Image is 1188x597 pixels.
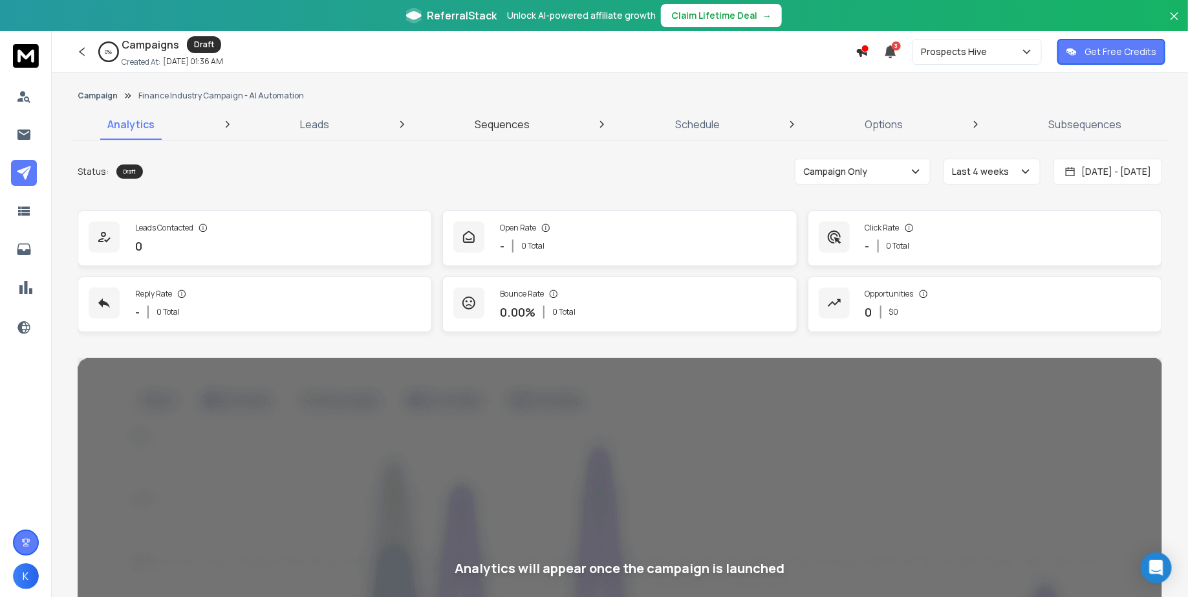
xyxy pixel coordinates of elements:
p: Opportunities [865,289,914,299]
a: Click Rate-0 Total [808,210,1162,266]
p: Schedule [675,117,720,132]
p: Last 4 weeks [952,165,1014,178]
p: Bounce Rate [500,289,544,299]
a: Options [858,109,911,140]
a: Subsequences [1041,109,1130,140]
button: [DATE] - [DATE] [1053,159,1162,185]
p: 0 Total [887,241,910,251]
p: 0.00 % [500,303,535,321]
p: 0 Total [521,241,545,251]
p: Unlock AI-powered affiliate growth [507,9,656,22]
div: Draft [187,36,221,53]
button: Close banner [1166,8,1183,39]
p: Get Free Credits [1085,45,1156,58]
p: $ 0 [889,307,899,317]
a: Opportunities0$0 [808,276,1162,332]
a: Open Rate-0 Total [442,210,797,266]
span: ReferralStack [427,8,497,23]
div: Draft [116,164,143,179]
button: K [13,563,39,589]
p: Finance Industry Campaign - AI Automation [138,91,304,101]
p: [DATE] 01:36 AM [163,56,223,67]
p: Leads Contacted [135,223,193,233]
p: 0 [865,303,872,321]
div: Open Intercom Messenger [1141,552,1172,583]
a: Bounce Rate0.00%0 Total [442,276,797,332]
button: Get Free Credits [1057,39,1165,65]
a: Leads Contacted0 [78,210,432,266]
p: Status: [78,165,109,178]
p: 0 % [105,48,113,56]
span: 3 [892,41,901,51]
p: Open Rate [500,223,536,233]
p: 0 Total [552,307,576,317]
a: Sequences [467,109,537,140]
p: Sequences [475,117,530,132]
div: Analytics will appear once the campaign is launched [455,559,785,578]
button: Campaign [78,91,118,101]
span: → [762,9,772,22]
p: Leads [300,117,329,132]
a: Leads [292,109,337,140]
p: Campaign Only [803,165,872,178]
p: - [135,303,140,321]
p: Options [865,117,903,132]
p: Reply Rate [135,289,172,299]
a: Analytics [100,109,162,140]
p: 0 Total [157,307,180,317]
p: Subsequences [1049,117,1122,132]
button: Claim Lifetime Deal→ [661,4,782,27]
p: - [865,237,870,255]
p: Prospects Hive [921,45,992,58]
p: Analytics [107,117,155,132]
h1: Campaigns [122,37,179,52]
p: Created At: [122,57,160,67]
p: Click Rate [865,223,900,233]
a: Reply Rate-0 Total [78,276,432,332]
p: 0 [135,237,142,255]
a: Schedule [667,109,728,140]
p: - [500,237,504,255]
